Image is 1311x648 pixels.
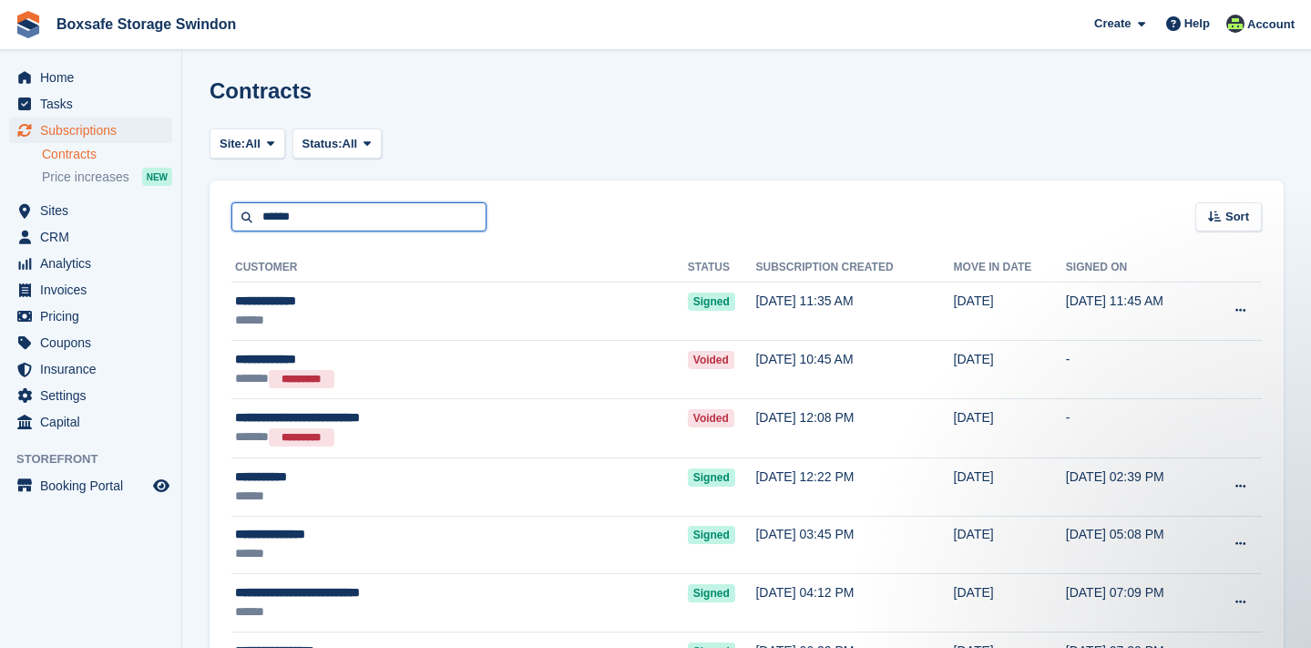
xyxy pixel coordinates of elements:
[954,399,1066,458] td: [DATE]
[755,516,953,574] td: [DATE] 03:45 PM
[231,253,688,283] th: Customer
[40,198,149,223] span: Sites
[40,118,149,143] span: Subscriptions
[688,351,734,369] span: Voided
[9,330,172,355] a: menu
[343,135,358,153] span: All
[688,526,735,544] span: Signed
[16,450,181,468] span: Storefront
[15,11,42,38] img: stora-icon-8386f47178a22dfd0bd8f6a31ec36ba5ce8667c1dd55bd0f319d3a0aa187defe.svg
[1066,283,1207,341] td: [DATE] 11:45 AM
[42,169,129,186] span: Price increases
[1226,15,1244,33] img: Julia Matthews
[688,293,735,311] span: Signed
[688,468,735,487] span: Signed
[954,340,1066,399] td: [DATE]
[9,473,172,499] a: menu
[245,135,261,153] span: All
[302,135,343,153] span: Status:
[40,91,149,117] span: Tasks
[755,399,953,458] td: [DATE] 12:08 PM
[210,78,312,103] h1: Contracts
[9,65,172,90] a: menu
[954,283,1066,341] td: [DATE]
[9,118,172,143] a: menu
[1066,399,1207,458] td: -
[1066,340,1207,399] td: -
[220,135,245,153] span: Site:
[40,330,149,355] span: Coupons
[9,224,172,250] a: menu
[954,458,1066,516] td: [DATE]
[9,409,172,435] a: menu
[1225,208,1249,226] span: Sort
[9,198,172,223] a: menu
[40,277,149,303] span: Invoices
[40,383,149,408] span: Settings
[688,253,756,283] th: Status
[1184,15,1210,33] span: Help
[755,458,953,516] td: [DATE] 12:22 PM
[1247,15,1295,34] span: Account
[40,303,149,329] span: Pricing
[755,340,953,399] td: [DATE] 10:45 AM
[755,574,953,633] td: [DATE] 04:12 PM
[1066,253,1207,283] th: Signed on
[1066,574,1207,633] td: [DATE] 07:09 PM
[1094,15,1131,33] span: Create
[150,475,172,497] a: Preview store
[954,516,1066,574] td: [DATE]
[755,283,953,341] td: [DATE] 11:35 AM
[1066,458,1207,516] td: [DATE] 02:39 PM
[688,409,734,427] span: Voided
[9,383,172,408] a: menu
[954,253,1066,283] th: Move in date
[49,9,243,39] a: Boxsafe Storage Swindon
[292,129,382,159] button: Status: All
[40,473,149,499] span: Booking Portal
[954,574,1066,633] td: [DATE]
[40,224,149,250] span: CRM
[1066,516,1207,574] td: [DATE] 05:08 PM
[40,251,149,276] span: Analytics
[40,65,149,90] span: Home
[755,253,953,283] th: Subscription created
[40,409,149,435] span: Capital
[40,356,149,382] span: Insurance
[42,167,172,187] a: Price increases NEW
[142,168,172,186] div: NEW
[9,277,172,303] a: menu
[688,584,735,602] span: Signed
[42,146,172,163] a: Contracts
[9,356,172,382] a: menu
[210,129,285,159] button: Site: All
[9,303,172,329] a: menu
[9,91,172,117] a: menu
[9,251,172,276] a: menu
